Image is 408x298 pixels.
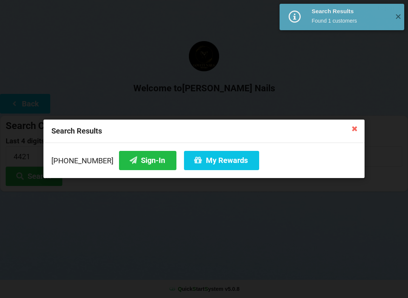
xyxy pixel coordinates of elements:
button: My Rewards [184,151,259,170]
button: Sign-In [119,151,176,170]
div: Found 1 customers [312,17,389,25]
div: Search Results [43,120,365,143]
div: Search Results [312,8,389,15]
div: [PHONE_NUMBER] [51,151,357,170]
